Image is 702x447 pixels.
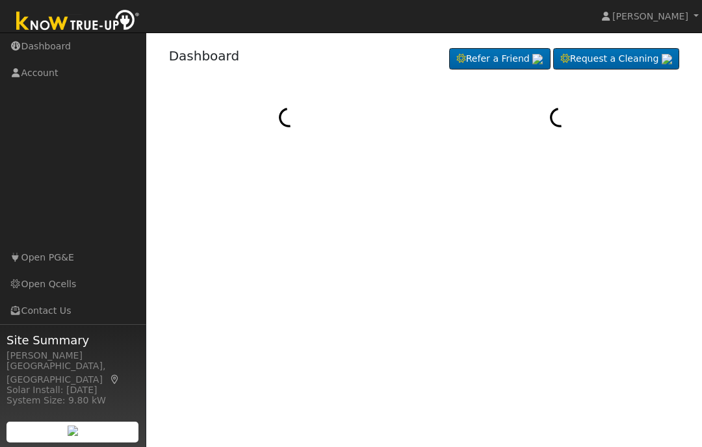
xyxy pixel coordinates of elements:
a: Refer a Friend [449,48,551,70]
img: retrieve [662,54,672,64]
div: System Size: 9.80 kW [6,394,139,407]
div: [GEOGRAPHIC_DATA], [GEOGRAPHIC_DATA] [6,359,139,387]
img: Know True-Up [10,7,146,36]
img: retrieve [68,426,78,436]
img: retrieve [532,54,543,64]
div: [PERSON_NAME] [6,349,139,363]
a: Dashboard [169,48,240,64]
div: Solar Install: [DATE] [6,383,139,397]
a: Request a Cleaning [553,48,679,70]
span: [PERSON_NAME] [612,11,688,21]
span: Site Summary [6,331,139,349]
a: Map [109,374,121,385]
